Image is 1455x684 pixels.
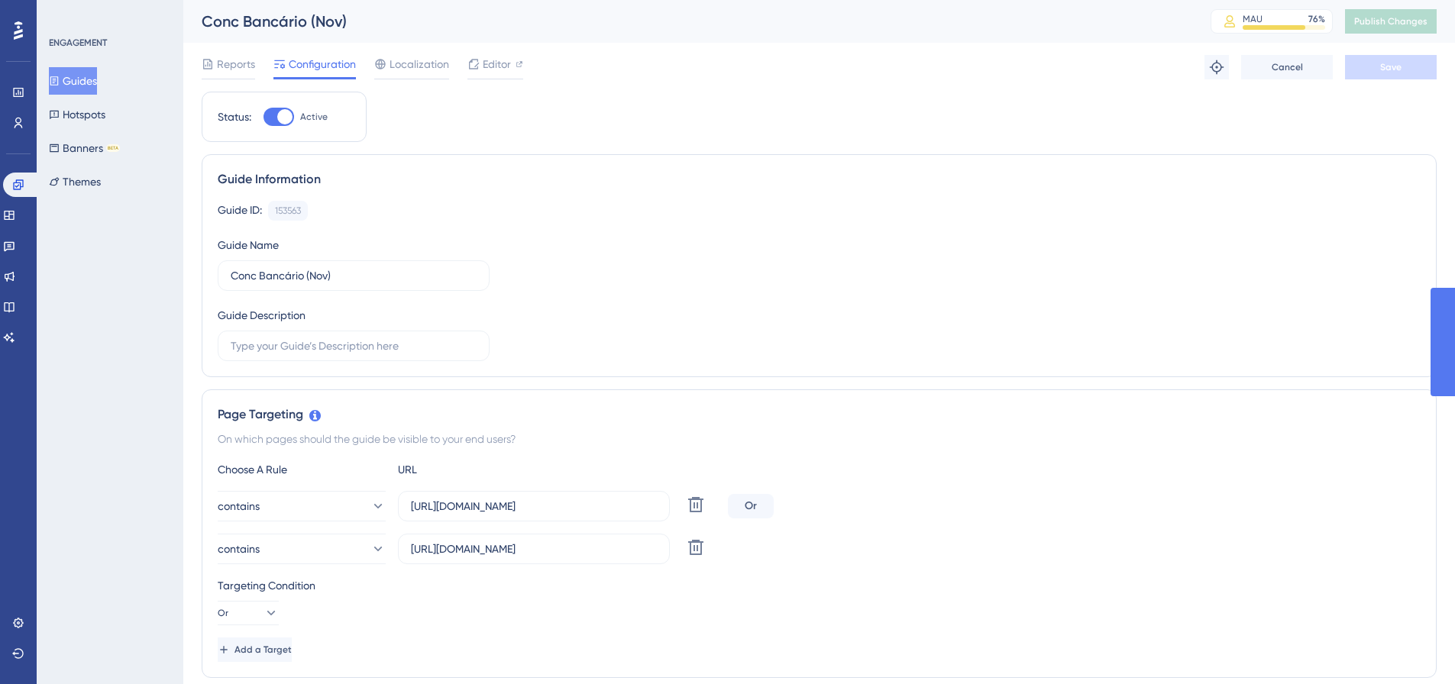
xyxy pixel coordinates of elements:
[398,460,566,479] div: URL
[300,111,328,123] span: Active
[1272,61,1303,73] span: Cancel
[231,337,477,354] input: Type your Guide’s Description here
[106,144,120,152] div: BETA
[1243,13,1263,25] div: MAU
[390,55,449,73] span: Localization
[218,497,260,515] span: contains
[217,55,255,73] span: Reports
[218,607,228,619] span: Or
[218,576,1421,595] div: Targeting Condition
[1241,55,1333,79] button: Cancel
[234,644,292,656] span: Add a Target
[218,460,386,479] div: Choose A Rule
[218,534,386,564] button: contains
[218,201,262,221] div: Guide ID:
[218,306,306,324] div: Guide Description
[1380,61,1402,73] span: Save
[1391,624,1437,669] iframe: UserGuiding AI Assistant Launcher
[483,55,511,73] span: Editor
[411,540,657,557] input: yourwebsite.com/path
[218,601,279,625] button: Or
[218,108,251,126] div: Status:
[1345,9,1437,34] button: Publish Changes
[202,11,1172,32] div: Conc Bancário (Nov)
[218,405,1421,424] div: Page Targeting
[1354,15,1428,27] span: Publish Changes
[1345,55,1437,79] button: Save
[728,494,774,518] div: Or
[218,236,279,254] div: Guide Name
[289,55,356,73] span: Configuration
[275,205,301,217] div: 153563
[218,491,386,521] button: contains
[49,37,107,49] div: ENGAGEMENT
[49,134,120,162] button: BannersBETA
[218,637,292,662] button: Add a Target
[218,540,260,558] span: contains
[49,101,105,128] button: Hotspots
[49,168,101,195] button: Themes
[218,430,1421,448] div: On which pages should the guide be visible to your end users?
[411,498,657,515] input: yourwebsite.com/path
[231,267,477,284] input: Type your Guide’s Name here
[49,67,97,95] button: Guides
[1308,13,1325,25] div: 76 %
[218,170,1421,189] div: Guide Information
